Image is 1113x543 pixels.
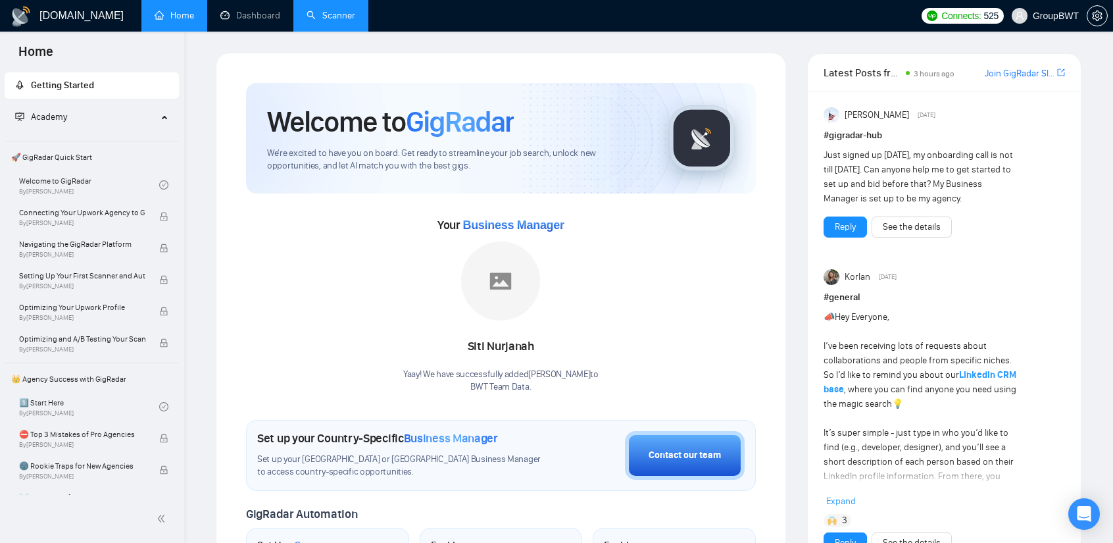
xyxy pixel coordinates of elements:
[5,72,179,99] li: Getting Started
[15,80,24,90] span: rocket
[220,10,280,21] a: dashboardDashboard
[879,271,897,283] span: [DATE]
[11,6,32,27] img: logo
[892,398,903,409] span: 💡
[31,80,94,91] span: Getting Started
[19,269,145,282] span: Setting Up Your First Scanner and Auto-Bidder
[19,491,145,504] span: ☠️ Fatal Traps for Solo Freelancers
[1015,11,1024,20] span: user
[842,514,847,527] span: 3
[1057,67,1065,78] span: export
[159,307,168,316] span: lock
[15,112,24,121] span: fund-projection-screen
[403,381,599,394] p: BWT Team Data .
[159,244,168,253] span: lock
[872,217,952,238] button: See the details
[19,441,145,449] span: By [PERSON_NAME]
[19,301,145,314] span: Optimizing Your Upwork Profile
[159,275,168,284] span: lock
[824,148,1017,206] div: Just signed up [DATE], my onboarding call is not till [DATE]. Can anyone help me to get started t...
[941,9,981,23] span: Connects:
[824,311,835,323] span: 📣
[406,104,514,140] span: GigRadar
[19,238,145,251] span: Navigating the GigRadar Platform
[307,10,355,21] a: searchScanner
[19,459,145,473] span: 🌚 Rookie Traps for New Agencies
[824,217,867,238] button: Reply
[159,465,168,475] span: lock
[157,512,170,525] span: double-left
[6,144,178,170] span: 🚀 GigRadar Quick Start
[824,269,839,285] img: Korlan
[15,111,67,122] span: Academy
[19,473,145,480] span: By [PERSON_NAME]
[1057,66,1065,79] a: export
[828,516,837,525] img: 🙌
[824,107,839,123] img: Anisuzzaman Khan
[31,111,67,122] span: Academy
[246,507,357,521] span: GigRadar Automation
[159,212,168,221] span: lock
[1068,498,1100,530] div: Open Intercom Messenger
[824,65,902,81] span: Latest Posts from the GigRadar Community
[403,369,599,394] div: Yaay! We have successfully added [PERSON_NAME] to
[437,218,564,232] span: Your
[1087,11,1107,21] span: setting
[155,10,194,21] a: homeHome
[19,314,145,322] span: By [PERSON_NAME]
[267,104,514,140] h1: Welcome to
[159,434,168,443] span: lock
[159,180,168,190] span: check-circle
[984,9,999,23] span: 525
[985,66,1054,81] a: Join GigRadar Slack Community
[835,220,856,234] a: Reply
[6,366,178,392] span: 👑 Agency Success with GigRadar
[19,392,159,421] a: 1️⃣ Start HereBy[PERSON_NAME]
[257,431,498,446] h1: Set up your Country-Specific
[649,448,721,463] div: Contact our team
[159,338,168,348] span: lock
[914,69,954,78] span: 3 hours ago
[19,332,145,346] span: Optimizing and A/B Testing Your Scanner for Better Results
[824,128,1065,143] h1: # gigradar-hub
[8,42,64,70] span: Home
[19,428,145,441] span: ⛔ Top 3 Mistakes of Pro Agencies
[404,431,498,446] span: Business Manager
[19,170,159,199] a: Welcome to GigRadarBy[PERSON_NAME]
[845,270,870,284] span: Korlan
[19,219,145,227] span: By [PERSON_NAME]
[19,346,145,353] span: By [PERSON_NAME]
[845,108,909,122] span: [PERSON_NAME]
[462,219,564,232] span: Business Manager
[1087,11,1108,21] a: setting
[159,402,168,411] span: check-circle
[19,251,145,259] span: By [PERSON_NAME]
[1087,5,1108,26] button: setting
[669,105,735,171] img: gigradar-logo.png
[918,109,935,121] span: [DATE]
[824,290,1065,305] h1: # general
[19,282,145,290] span: By [PERSON_NAME]
[267,147,648,172] span: We're excited to have you on board. Get ready to streamline your job search, unlock new opportuni...
[19,206,145,219] span: Connecting Your Upwork Agency to GigRadar
[883,220,941,234] a: See the details
[826,496,856,507] span: Expand
[625,431,745,480] button: Contact our team
[824,310,1017,527] div: Hey Everyone, I’ve been receiving lots of requests about collaborations and people from specific ...
[461,242,540,321] img: placeholder.png
[403,336,599,358] div: Siti Nurjanah
[927,11,937,21] img: upwork-logo.png
[257,453,549,478] span: Set up your [GEOGRAPHIC_DATA] or [GEOGRAPHIC_DATA] Business Manager to access country-specific op...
